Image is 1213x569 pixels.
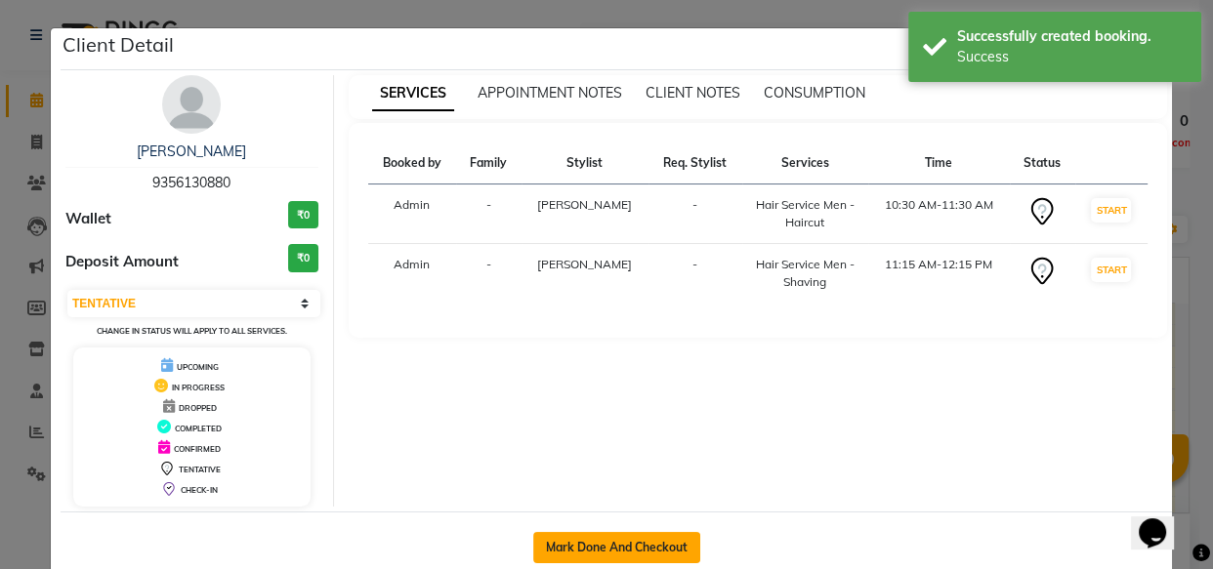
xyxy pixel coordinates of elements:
[177,362,219,372] span: UPCOMING
[456,244,522,304] td: -
[65,208,111,230] span: Wallet
[522,142,648,184] th: Stylist
[288,201,318,229] h3: ₹0
[957,26,1187,47] div: Successfully created booking.
[368,184,456,244] td: Admin
[478,84,622,102] span: APPOINTMENT NOTES
[868,244,1010,304] td: 11:15 AM-12:15 PM
[456,184,522,244] td: -
[537,257,632,271] span: [PERSON_NAME]
[175,424,222,433] span: COMPLETED
[648,142,742,184] th: Req. Stylist
[957,47,1187,67] div: Success
[368,244,456,304] td: Admin
[1091,258,1131,282] button: START
[179,403,217,413] span: DROPPED
[179,465,221,474] span: TENTATIVE
[648,184,742,244] td: -
[97,326,287,336] small: Change in status will apply to all services.
[1010,142,1075,184] th: Status
[533,532,700,563] button: Mark Done And Checkout
[172,383,225,392] span: IN PROGRESS
[742,142,868,184] th: Services
[288,244,318,272] h3: ₹0
[754,256,857,291] div: Hair Service Men - Shaving
[1091,198,1131,223] button: START
[1131,491,1193,549] iframe: chat widget
[63,30,174,60] h5: Client Detail
[456,142,522,184] th: Family
[65,251,179,273] span: Deposit Amount
[646,84,740,102] span: CLIENT NOTES
[648,244,742,304] td: -
[137,142,246,160] a: [PERSON_NAME]
[372,76,454,111] span: SERVICES
[174,444,221,454] span: CONFIRMED
[537,197,632,212] span: [PERSON_NAME]
[868,142,1010,184] th: Time
[368,142,456,184] th: Booked by
[754,196,857,231] div: Hair Service Men - Haircut
[764,84,865,102] span: CONSUMPTION
[181,485,218,495] span: CHECK-IN
[868,184,1010,244] td: 10:30 AM-11:30 AM
[162,75,221,134] img: avatar
[152,174,230,191] span: 9356130880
